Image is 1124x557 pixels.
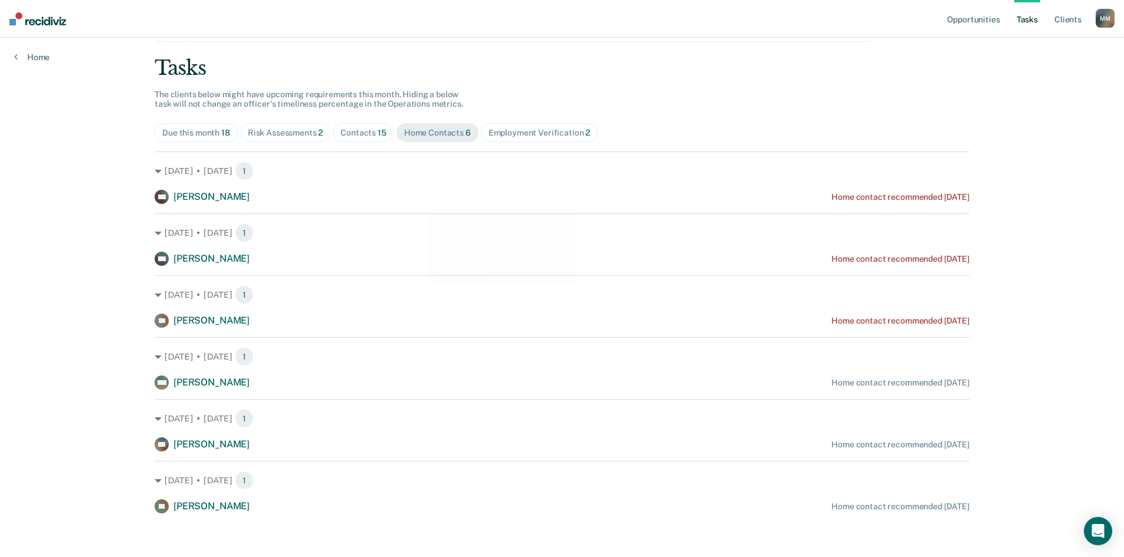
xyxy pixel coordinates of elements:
span: [PERSON_NAME] [173,439,250,450]
span: [PERSON_NAME] [173,253,250,264]
div: Home contact recommended [DATE] [831,192,969,202]
span: 15 [378,128,386,137]
div: [DATE] • [DATE] 1 [155,471,969,490]
span: 1 [235,223,254,242]
div: [DATE] • [DATE] 1 [155,162,969,180]
span: 1 [235,347,254,366]
div: Employment Verification [489,128,591,138]
a: Home [14,52,50,62]
div: Contacts [340,128,386,138]
div: Tasks [155,56,969,80]
span: 1 [235,471,254,490]
div: Due this month [162,128,230,138]
span: The clients below might have upcoming requirements this month. Hiding a below task will not chang... [155,90,463,109]
div: Home contact recommended [DATE] [831,378,969,388]
div: M M [1096,9,1115,28]
div: Home contact recommended [DATE] [831,254,969,264]
div: Home contact recommended [DATE] [831,440,969,450]
span: [PERSON_NAME] [173,315,250,326]
img: Recidiviz [9,12,66,25]
div: Home Contacts [404,128,471,138]
div: [DATE] • [DATE] 1 [155,409,969,428]
span: 2 [318,128,323,137]
div: Open Intercom Messenger [1084,517,1112,545]
span: 6 [466,128,471,137]
span: 1 [235,285,254,304]
div: Home contact recommended [DATE] [831,316,969,326]
span: [PERSON_NAME] [173,500,250,512]
span: 1 [235,162,254,180]
button: MM [1096,9,1115,28]
span: [PERSON_NAME] [173,191,250,202]
span: [PERSON_NAME] [173,377,250,388]
div: Risk Assessments [248,128,323,138]
div: [DATE] • [DATE] 1 [155,285,969,304]
div: Home contact recommended [DATE] [831,502,969,512]
span: 18 [221,128,230,137]
span: 1 [235,409,254,428]
span: 2 [585,128,590,137]
div: [DATE] • [DATE] 1 [155,347,969,366]
div: [DATE] • [DATE] 1 [155,223,969,242]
